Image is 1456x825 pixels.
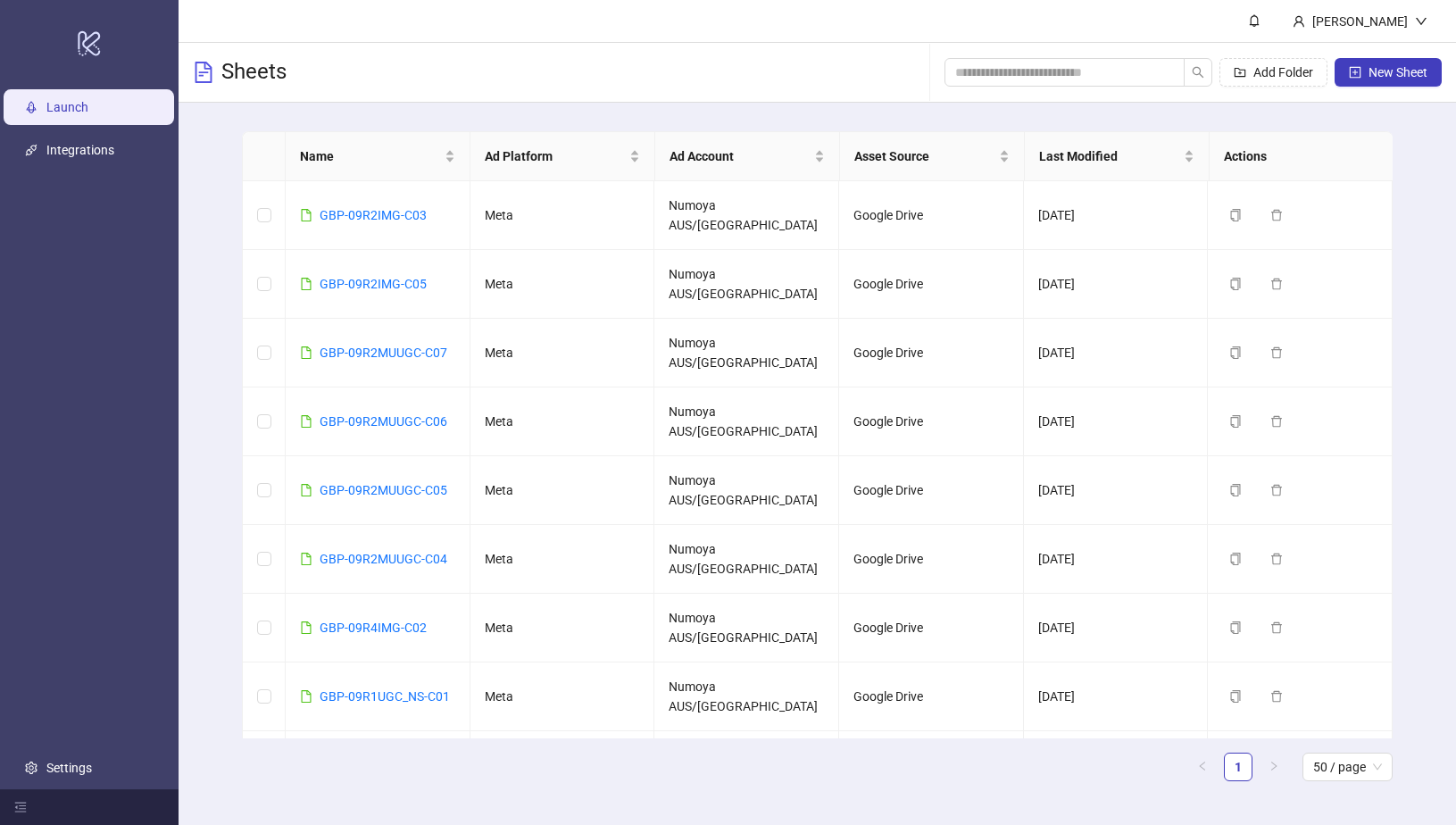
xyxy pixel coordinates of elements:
[839,319,1024,387] td: Google Drive
[1025,132,1210,181] th: Last Modified
[46,761,92,775] a: Settings
[654,319,839,387] td: Numoya AUS/[GEOGRAPHIC_DATA]
[300,209,312,221] span: file
[1192,66,1204,79] span: search
[1234,66,1246,79] span: folder-add
[1369,65,1427,79] span: New Sheet
[1270,621,1283,634] span: delete
[320,346,447,360] a: GBP-09R2MUUGC-C07
[300,415,312,428] span: file
[300,346,312,359] span: file
[654,456,839,525] td: Numoya AUS/[GEOGRAPHIC_DATA]
[320,689,450,704] a: GBP-09R1UGC_NS-C01
[1270,553,1283,565] span: delete
[1210,132,1394,181] th: Actions
[1415,15,1427,28] span: down
[1225,754,1252,780] a: 1
[654,525,839,594] td: Numoya AUS/[GEOGRAPHIC_DATA]
[221,58,287,87] h3: Sheets
[839,250,1024,319] td: Google Drive
[839,662,1024,731] td: Google Drive
[1188,753,1217,781] li: Previous Page
[839,525,1024,594] td: Google Drive
[1229,621,1242,634] span: copy
[1229,484,1242,496] span: copy
[1024,731,1209,800] td: [DATE]
[654,387,839,456] td: Numoya AUS/[GEOGRAPHIC_DATA]
[1270,209,1283,221] span: delete
[46,143,114,157] a: Integrations
[654,181,839,250] td: Numoya AUS/[GEOGRAPHIC_DATA]
[854,146,995,166] span: Asset Source
[14,801,27,813] span: menu-fold
[1248,14,1260,27] span: bell
[1302,753,1393,781] div: Page Size
[300,484,312,496] span: file
[1229,346,1242,359] span: copy
[655,132,840,181] th: Ad Account
[300,553,312,565] span: file
[1024,525,1209,594] td: [DATE]
[1188,753,1217,781] button: left
[1260,753,1288,781] button: right
[470,594,655,662] td: Meta
[470,731,655,800] td: Meta
[1024,456,1209,525] td: [DATE]
[1229,278,1242,290] span: copy
[654,250,839,319] td: Numoya AUS/[GEOGRAPHIC_DATA]
[1229,209,1242,221] span: copy
[1219,58,1327,87] button: Add Folder
[1270,278,1283,290] span: delete
[46,100,88,114] a: Launch
[470,132,655,181] th: Ad Platform
[654,594,839,662] td: Numoya AUS/[GEOGRAPHIC_DATA]
[300,621,312,634] span: file
[1349,66,1361,79] span: plus-square
[1335,58,1442,87] button: New Sheet
[839,594,1024,662] td: Google Drive
[1270,346,1283,359] span: delete
[839,181,1024,250] td: Google Drive
[1024,662,1209,731] td: [DATE]
[320,483,447,497] a: GBP-09R2MUUGC-C05
[839,731,1024,800] td: Google Drive
[300,278,312,290] span: file
[1024,250,1209,319] td: [DATE]
[1269,761,1279,771] span: right
[1260,753,1288,781] li: Next Page
[1270,415,1283,428] span: delete
[286,132,470,181] th: Name
[193,62,214,83] span: file-text
[1024,319,1209,387] td: [DATE]
[485,146,626,166] span: Ad Platform
[1305,12,1415,31] div: [PERSON_NAME]
[839,456,1024,525] td: Google Drive
[320,552,447,566] a: GBP-09R2MUUGC-C04
[470,181,655,250] td: Meta
[670,146,811,166] span: Ad Account
[840,132,1025,181] th: Asset Source
[470,250,655,319] td: Meta
[1229,553,1242,565] span: copy
[470,662,655,731] td: Meta
[654,731,839,800] td: Numoya AUS/[GEOGRAPHIC_DATA]
[300,690,312,703] span: file
[1024,594,1209,662] td: [DATE]
[1229,690,1242,703] span: copy
[320,414,447,429] a: GBP-09R2MUUGC-C06
[1270,690,1283,703] span: delete
[654,662,839,731] td: Numoya AUS/[GEOGRAPHIC_DATA]
[320,208,427,222] a: GBP-09R2IMG-C03
[1270,484,1283,496] span: delete
[1024,387,1209,456] td: [DATE]
[1197,761,1208,771] span: left
[839,387,1024,456] td: Google Drive
[320,621,427,635] a: GBP-09R4IMG-C02
[1313,754,1382,780] span: 50 / page
[470,319,655,387] td: Meta
[300,146,441,166] span: Name
[1224,753,1252,781] li: 1
[320,277,427,291] a: GBP-09R2IMG-C05
[1229,415,1242,428] span: copy
[1039,146,1180,166] span: Last Modified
